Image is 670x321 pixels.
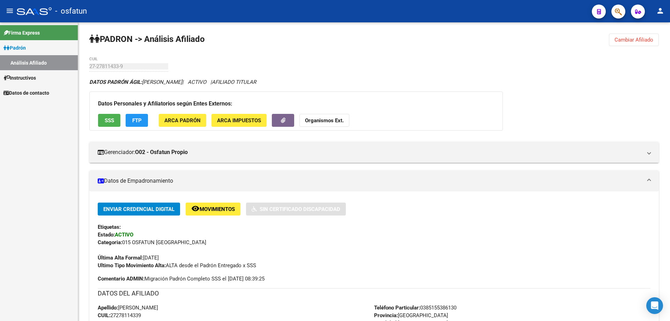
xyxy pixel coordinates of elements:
mat-panel-title: Datos de Empadronamiento [98,177,642,185]
span: ARCA Impuestos [217,117,261,124]
div: Open Intercom Messenger [646,297,663,314]
span: ARCA Padrón [164,117,201,124]
span: ALTA desde el Padrón Entregado x SSS [98,262,256,269]
button: Cambiar Afiliado [609,34,659,46]
mat-icon: remove_red_eye [191,204,200,213]
button: Enviar Credencial Digital [98,203,180,216]
mat-expansion-panel-header: Datos de Empadronamiento [89,170,659,191]
button: SSS [98,114,120,127]
span: Cambiar Afiliado [615,37,653,43]
span: [GEOGRAPHIC_DATA] [374,312,448,319]
span: AFILIADO TITULAR [212,79,256,85]
span: [PERSON_NAME] [89,79,182,85]
span: 27278114339 [98,312,141,319]
button: Organismos Ext. [299,114,349,127]
button: Sin Certificado Discapacidad [246,203,346,216]
span: - osfatun [55,3,87,19]
h3: Datos Personales y Afiliatorios según Entes Externos: [98,99,494,109]
strong: ACTIVO [115,232,133,238]
span: Movimientos [200,206,235,212]
i: | ACTIVO | [89,79,256,85]
span: Datos de contacto [3,89,49,97]
span: Sin Certificado Discapacidad [260,206,340,212]
span: Instructivos [3,74,36,82]
strong: Organismos Ext. [305,117,344,124]
span: Firma Express [3,29,40,37]
strong: Teléfono Particular: [374,305,420,311]
strong: Apellido: [98,305,118,311]
mat-icon: menu [6,7,14,15]
strong: Comentario ADMIN: [98,276,144,282]
span: FTP [132,117,142,124]
button: ARCA Padrón [159,114,206,127]
strong: Categoria: [98,239,122,246]
div: 015 OSFATUN [GEOGRAPHIC_DATA] [98,239,650,246]
span: Padrón [3,44,26,52]
button: ARCA Impuestos [211,114,267,127]
strong: Estado: [98,232,115,238]
strong: DATOS PADRÓN ÁGIL: [89,79,142,85]
button: Movimientos [186,203,240,216]
span: SSS [105,117,114,124]
span: Enviar Credencial Digital [103,206,174,212]
strong: CUIL: [98,312,110,319]
span: Migración Padrón Completo SSS el [DATE] 08:39:25 [98,275,265,283]
mat-icon: person [656,7,664,15]
strong: Última Alta Formal: [98,255,143,261]
mat-expansion-panel-header: Gerenciador:O02 - Osfatun Propio [89,142,659,163]
strong: Etiquetas: [98,224,121,230]
span: 0385155386130 [374,305,456,311]
mat-panel-title: Gerenciador: [98,148,642,156]
h3: DATOS DEL AFILIADO [98,289,650,298]
strong: O02 - Osfatun Propio [135,148,188,156]
span: [PERSON_NAME] [98,305,158,311]
strong: Provincia: [374,312,398,319]
strong: PADRON -> Análisis Afiliado [89,34,205,44]
button: FTP [126,114,148,127]
strong: Ultimo Tipo Movimiento Alta: [98,262,166,269]
span: [DATE] [98,255,159,261]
